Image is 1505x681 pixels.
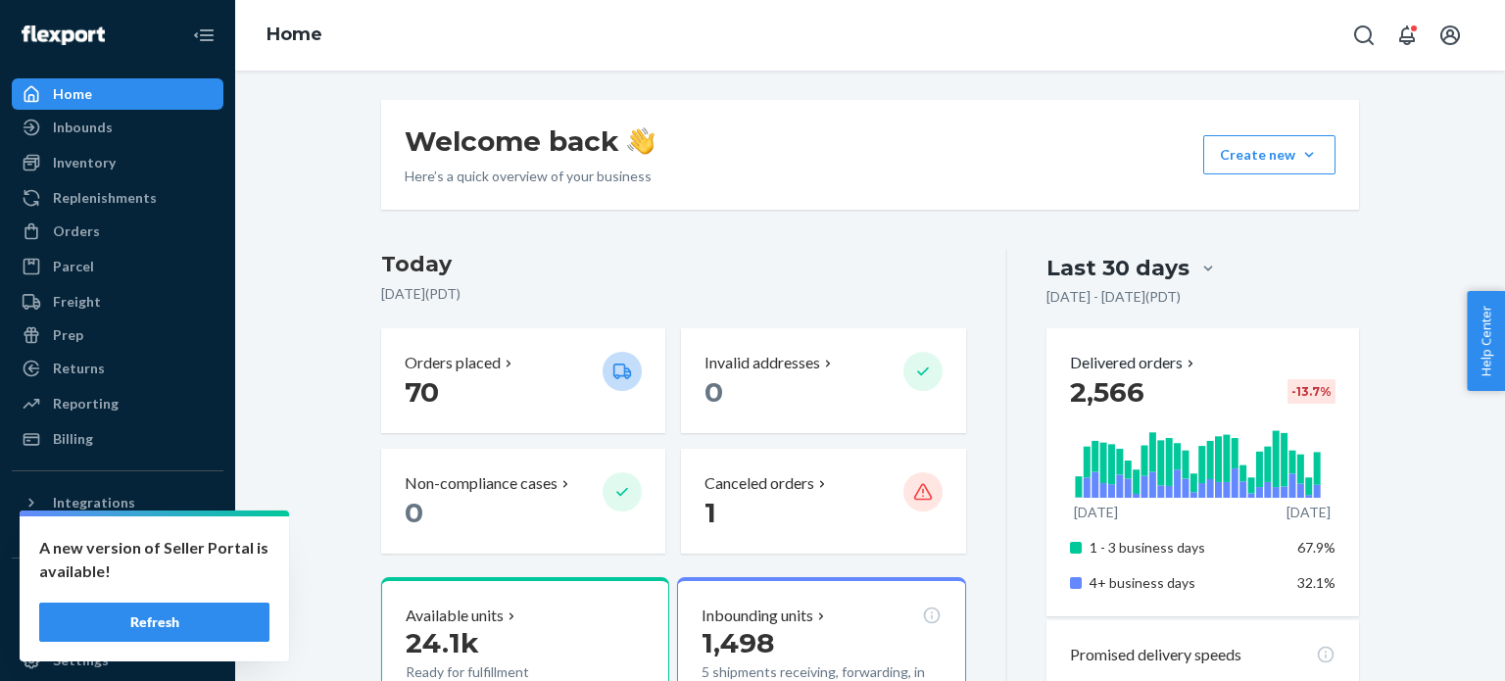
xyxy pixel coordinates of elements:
a: Home [12,78,223,110]
div: Replenishments [53,188,157,208]
p: Promised delivery speeds [1070,644,1241,666]
p: [DATE] [1287,503,1331,522]
button: Delivered orders [1070,352,1198,374]
p: [DATE] [1074,503,1118,522]
span: 0 [405,496,423,529]
h1: Welcome back [405,123,655,159]
button: Open account menu [1431,16,1470,55]
button: Canceled orders 1 [681,449,965,554]
a: Reporting [12,388,223,419]
button: Close Navigation [184,16,223,55]
p: A new version of Seller Portal is available! [39,536,269,583]
img: hand-wave emoji [627,127,655,155]
a: Settings [12,645,223,676]
p: Inbounding units [702,605,813,627]
button: Open notifications [1387,16,1427,55]
p: 1 - 3 business days [1090,538,1283,558]
a: Prep [12,319,223,351]
span: 32.1% [1297,574,1335,591]
div: Parcel [53,257,94,276]
p: 4+ business days [1090,573,1283,593]
div: Last 30 days [1046,253,1189,283]
div: -13.7 % [1287,379,1335,404]
a: Inbounds [12,112,223,143]
a: Home [267,24,322,45]
div: Reporting [53,394,119,413]
a: Parcel [12,251,223,282]
div: Prep [53,325,83,345]
ol: breadcrumbs [251,7,338,64]
span: 70 [405,375,439,409]
a: Replenishments [12,182,223,214]
span: 67.9% [1297,539,1335,556]
span: 24.1k [406,626,479,659]
div: Inbounds [53,118,113,137]
div: Inventory [53,153,116,172]
button: Open Search Box [1344,16,1384,55]
div: Freight [53,292,101,312]
button: Fast Tags [12,574,223,606]
img: Flexport logo [22,25,105,45]
a: Orders [12,216,223,247]
button: Non-compliance cases 0 [381,449,665,554]
p: [DATE] ( PDT ) [381,284,966,304]
button: Refresh [39,603,269,642]
p: Available units [406,605,504,627]
a: Returns [12,353,223,384]
p: Here’s a quick overview of your business [405,167,655,186]
div: Orders [53,221,100,241]
p: Canceled orders [704,472,814,495]
a: Inventory [12,147,223,178]
button: Invalid addresses 0 [681,328,965,433]
span: 0 [704,375,723,409]
button: Integrations [12,487,223,518]
p: Orders placed [405,352,501,374]
a: Billing [12,423,223,455]
p: Non-compliance cases [405,472,558,495]
p: Invalid addresses [704,352,820,374]
button: Help Center [1467,291,1505,391]
div: Returns [53,359,105,378]
span: 1 [704,496,716,529]
p: [DATE] - [DATE] ( PDT ) [1046,287,1181,307]
a: Freight [12,286,223,317]
button: Orders placed 70 [381,328,665,433]
button: Create new [1203,135,1335,174]
a: Add Integration [12,526,223,550]
div: Billing [53,429,93,449]
div: Integrations [53,493,135,512]
a: Add Fast Tag [12,613,223,637]
div: Home [53,84,92,104]
span: 2,566 [1070,375,1144,409]
span: 1,498 [702,626,774,659]
h3: Today [381,249,966,280]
